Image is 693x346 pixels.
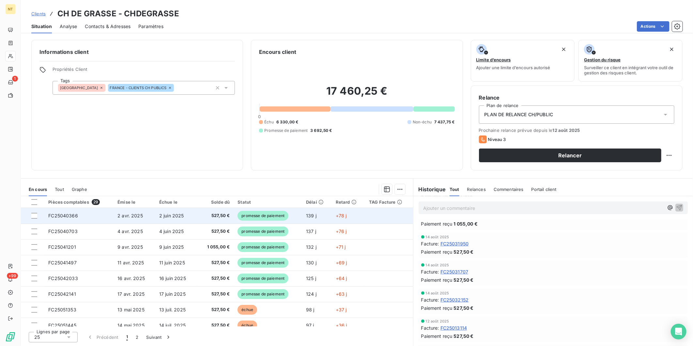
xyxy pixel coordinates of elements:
[159,260,185,265] span: 11 juin 2025
[202,307,230,313] span: 527,50 €
[440,240,469,247] span: FC25031950
[72,187,87,192] span: Graphe
[34,334,40,340] span: 25
[259,48,296,56] h6: Encours client
[336,275,347,281] span: +64 j
[117,275,145,281] span: 16 avr. 2025
[476,65,550,70] span: Ajouter une limite d’encours autorisé
[454,333,474,339] span: 527,50 €
[476,57,511,62] span: Limite d’encours
[426,235,449,239] span: 14 août 2025
[421,324,439,331] span: Facture :
[479,149,661,162] button: Relancer
[159,322,186,328] span: 14 juil. 2025
[48,244,76,250] span: FC25041201
[117,199,151,205] div: Émise le
[488,137,506,142] span: Niveau 3
[238,211,288,221] span: promesse de paiement
[421,276,453,283] span: Paiement reçu
[202,259,230,266] span: 527,50 €
[306,260,316,265] span: 130 j
[117,228,143,234] span: 4 avr. 2025
[7,273,18,279] span: +99
[60,86,98,90] span: [GEOGRAPHIC_DATA]
[117,307,145,312] span: 13 mai 2025
[5,4,16,14] div: NT
[584,65,677,75] span: Surveiller ce client en intégrant votre outil de gestion des risques client.
[426,263,449,267] span: 14 août 2025
[454,220,478,227] span: 1 055,00 €
[336,244,346,250] span: +71 j
[479,94,674,102] h6: Relance
[440,324,467,331] span: FC25013114
[336,228,347,234] span: +76 j
[202,275,230,282] span: 527,50 €
[159,228,184,234] span: 4 juin 2025
[202,322,230,329] span: 527,50 €
[159,307,186,312] span: 13 juil. 2025
[238,227,288,236] span: promesse de paiement
[434,119,455,125] span: 7 437,75 €
[310,128,332,134] span: 3 692,50 €
[117,213,143,218] span: 2 avr. 2025
[126,334,128,340] span: 1
[369,199,409,205] div: TAG Facture
[426,319,449,323] span: 12 août 2025
[238,321,257,330] span: échue
[276,119,299,125] span: 6 330,00 €
[336,260,347,265] span: +69 j
[426,291,449,295] span: 14 août 2025
[479,128,674,133] span: Prochaine relance prévue depuis le
[454,305,474,311] span: 527,50 €
[413,185,446,193] h6: Historique
[485,111,553,118] span: PLAN DE RELANCE CH/PUBLIC
[421,333,453,339] span: Paiement reçu
[238,258,288,268] span: promesse de paiement
[306,322,314,328] span: 97 j
[60,23,77,30] span: Analyse
[238,242,288,252] span: promesse de paiement
[413,119,432,125] span: Non-échu
[671,324,686,339] div: Open Intercom Messenger
[48,291,76,297] span: FC25042141
[264,119,274,125] span: Échu
[117,322,145,328] span: 14 mai 2025
[440,296,469,303] span: FC25032152
[122,330,132,344] button: 1
[117,260,144,265] span: 11 avr. 2025
[31,23,52,30] span: Situation
[421,268,439,275] span: Facture :
[5,332,16,342] img: Logo LeanPay
[12,76,18,82] span: 1
[306,291,316,297] span: 124 j
[578,40,683,82] button: Gestion du risqueSurveiller ce client en intégrant votre outil de gestion des risques client.
[202,199,230,205] div: Solde dû
[48,307,76,312] span: FC25051353
[421,240,439,247] span: Facture :
[31,11,46,16] span: Clients
[202,244,230,250] span: 1 055,00 €
[202,291,230,297] span: 527,50 €
[531,187,557,192] span: Portail client
[5,77,15,87] a: 1
[450,187,459,192] span: Tout
[57,8,179,20] h3: CH DE GRASSE - CHDEGRASSE
[202,212,230,219] span: 527,50 €
[336,307,347,312] span: +37 j
[132,330,142,344] button: 2
[421,296,439,303] span: Facture :
[143,330,176,344] button: Suivant
[39,48,235,56] h6: Informations client
[637,21,670,32] button: Actions
[467,187,486,192] span: Relances
[584,57,621,62] span: Gestion du risque
[494,187,524,192] span: Commentaires
[117,291,145,297] span: 17 avr. 2025
[48,275,78,281] span: FC25042033
[421,305,453,311] span: Paiement reçu
[259,85,454,104] h2: 17 460,25 €
[421,220,453,227] span: Paiement reçu
[238,199,298,205] div: Statut
[138,23,163,30] span: Paramètres
[48,228,78,234] span: FC25040703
